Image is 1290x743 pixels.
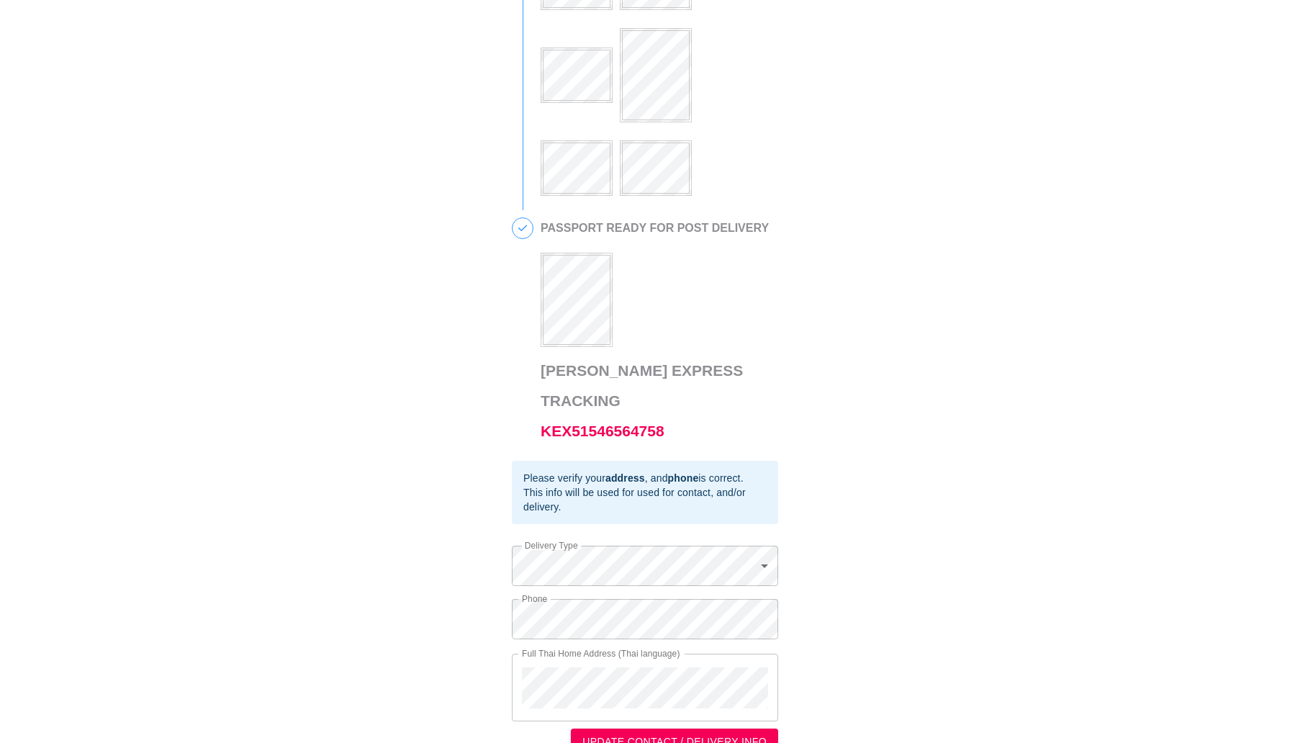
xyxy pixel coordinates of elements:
b: phone [668,472,699,484]
a: KEX51546564758 [541,423,664,439]
b: address [605,472,645,484]
h3: [PERSON_NAME] Express Tracking [541,356,771,446]
h2: PASSPORT READY FOR POST DELIVERY [541,222,771,235]
span: 5 [513,218,533,238]
div: Please verify your , and is correct. [523,471,767,485]
div: This info will be used for used for contact, and/or delivery. [523,485,767,514]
